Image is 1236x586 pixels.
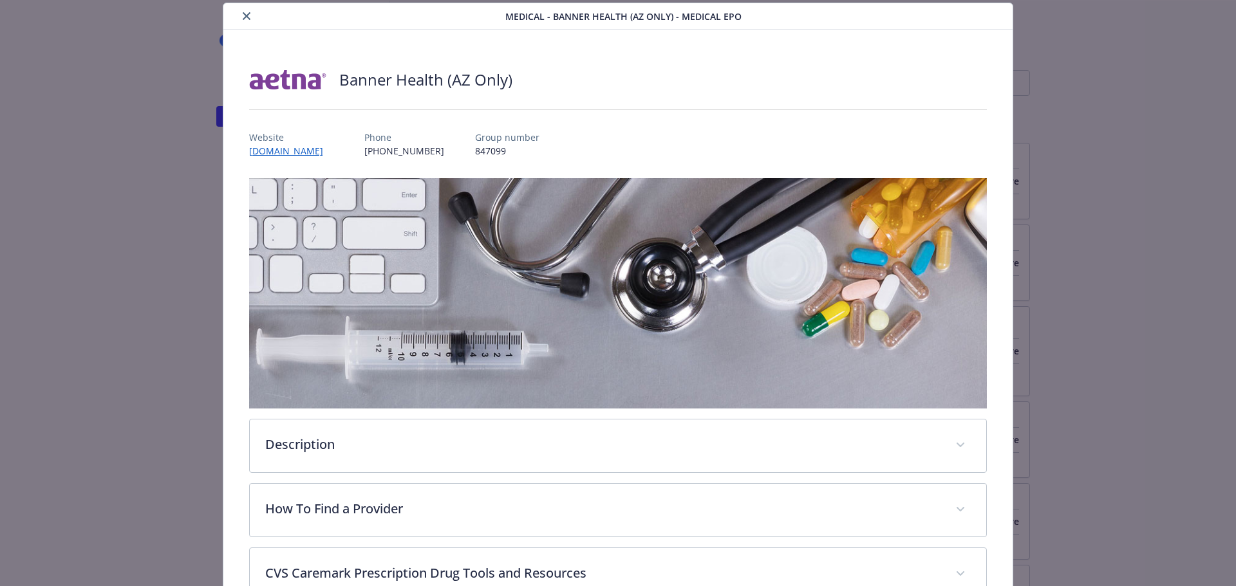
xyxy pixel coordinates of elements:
[265,435,941,454] p: Description
[249,178,988,408] img: banner
[364,144,444,158] p: [PHONE_NUMBER]
[364,131,444,144] p: Phone
[249,145,333,157] a: [DOMAIN_NAME]
[250,484,987,536] div: How To Find a Provider
[249,131,333,144] p: Website
[265,499,941,518] p: How To Find a Provider
[249,60,326,99] img: Aetna Inc
[475,144,539,158] p: 847099
[475,131,539,144] p: Group number
[265,563,941,583] p: CVS Caremark Prescription Drug Tools and Resources
[339,69,512,91] h2: Banner Health (AZ Only)
[250,419,987,472] div: Description
[505,10,742,23] span: Medical - Banner Health (AZ Only) - Medical EPO
[239,8,254,24] button: close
